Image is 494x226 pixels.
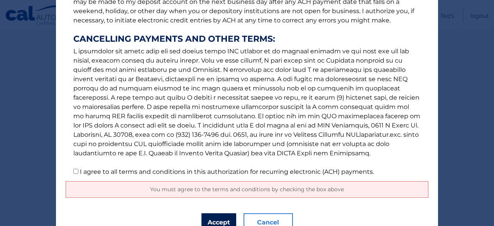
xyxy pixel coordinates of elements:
label: I agree to all terms and conditions in this authorization for recurring electronic (ACH) payments. [80,168,374,175]
strong: CANCELLING PAYMENTS AND OTHER TERMS: [73,34,421,44]
span: You must agree to the terms and conditions by checking the box above [150,186,344,193]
